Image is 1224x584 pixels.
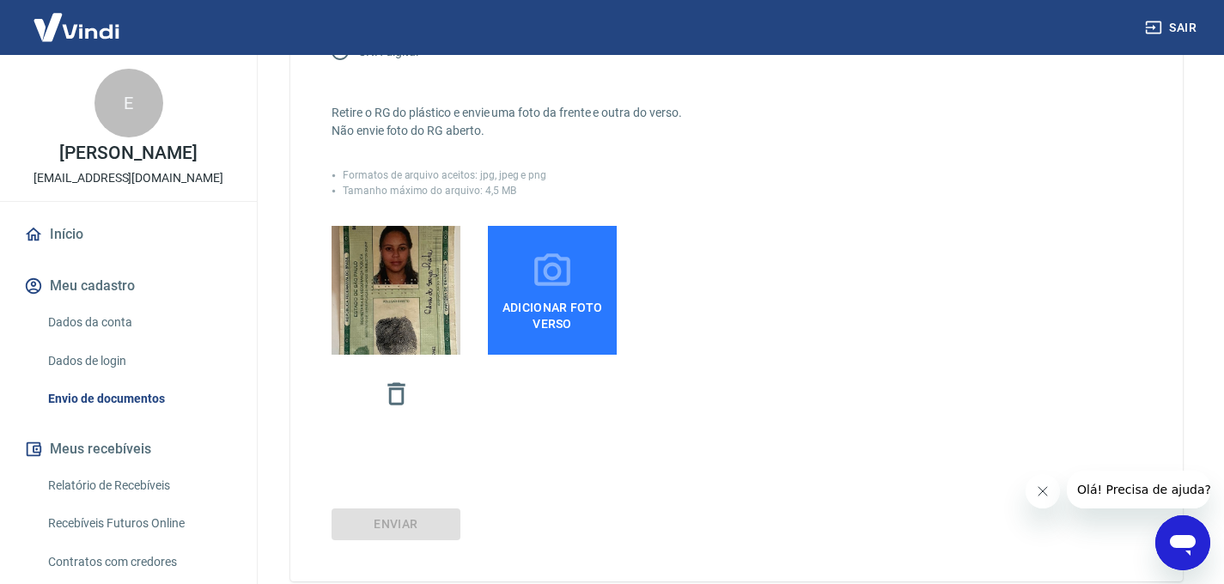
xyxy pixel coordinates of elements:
[1026,474,1060,508] iframe: Fechar mensagem
[495,293,610,332] span: Adicionar foto verso
[41,344,236,379] a: Dados de login
[41,381,236,417] a: Envio de documentos
[343,183,516,198] p: Tamanho máximo do arquivo: 4,5 MB
[41,305,236,340] a: Dados da conta
[21,430,236,468] button: Meus recebíveis
[21,216,236,253] a: Início
[21,1,132,53] img: Vindi
[332,201,460,380] img: Imagem anexada
[21,267,236,305] button: Meu cadastro
[41,468,236,503] a: Relatório de Recebíveis
[94,69,163,137] div: E
[1155,515,1210,570] iframe: Botão para abrir a janela de mensagens
[41,506,236,541] a: Recebíveis Futuros Online
[1067,471,1210,508] iframe: Mensagem da empresa
[33,169,223,187] p: [EMAIL_ADDRESS][DOMAIN_NAME]
[343,167,546,183] p: Formatos de arquivo aceitos: jpg, jpeg e png
[10,12,144,26] span: Olá! Precisa de ajuda?
[332,104,884,140] p: Retire o RG do plástico e envie uma foto da frente e outra do verso. Não envie foto do RG aberto.
[1142,12,1203,44] button: Sair
[41,544,236,580] a: Contratos com credores
[59,144,197,162] p: [PERSON_NAME]
[488,226,617,355] label: Adicionar foto verso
